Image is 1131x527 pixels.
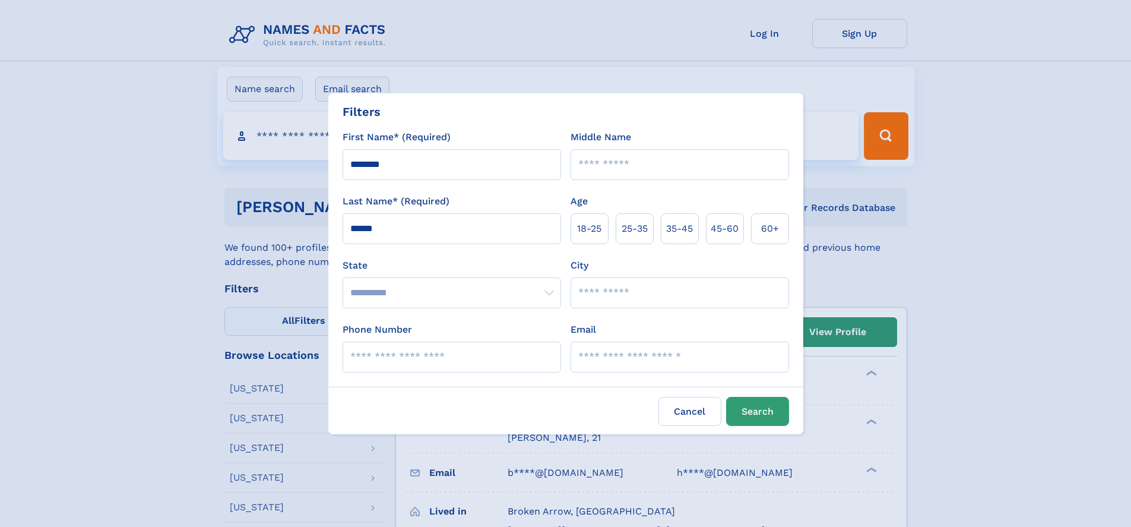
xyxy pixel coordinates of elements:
[571,130,631,144] label: Middle Name
[343,258,561,273] label: State
[343,194,449,209] label: Last Name* (Required)
[571,323,596,337] label: Email
[343,130,451,144] label: First Name* (Required)
[343,103,381,121] div: Filters
[571,258,588,273] label: City
[571,194,588,209] label: Age
[726,397,789,426] button: Search
[343,323,412,337] label: Phone Number
[666,222,693,236] span: 35‑45
[711,222,739,236] span: 45‑60
[577,222,601,236] span: 18‑25
[622,222,648,236] span: 25‑35
[761,222,779,236] span: 60+
[658,397,721,426] label: Cancel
